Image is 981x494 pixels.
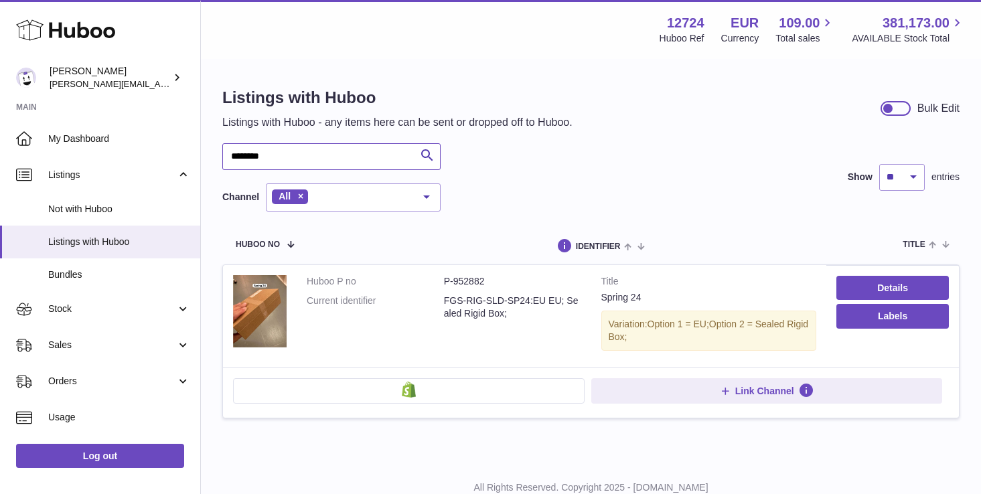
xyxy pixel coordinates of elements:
[735,385,794,397] span: Link Channel
[721,32,759,45] div: Currency
[601,291,817,304] div: Spring 24
[883,14,950,32] span: 381,173.00
[48,303,176,315] span: Stock
[48,411,190,424] span: Usage
[50,65,170,90] div: [PERSON_NAME]
[402,382,416,398] img: shopify-small.png
[648,319,709,329] span: Option 1 = EU;
[444,275,581,288] dd: P-952882
[236,240,280,249] span: Huboo no
[836,276,949,300] a: Details
[307,295,444,320] dt: Current identifier
[212,481,970,494] p: All Rights Reserved. Copyright 2025 - [DOMAIN_NAME]
[48,339,176,351] span: Sales
[48,169,176,181] span: Listings
[307,275,444,288] dt: Huboo P no
[775,32,835,45] span: Total sales
[222,191,259,203] label: Channel
[852,14,965,45] a: 381,173.00 AVAILABLE Stock Total
[50,78,269,89] span: [PERSON_NAME][EMAIL_ADDRESS][DOMAIN_NAME]
[775,14,835,45] a: 109.00 Total sales
[576,242,621,251] span: identifier
[48,133,190,145] span: My Dashboard
[601,311,817,351] div: Variation:
[48,375,176,388] span: Orders
[917,101,960,116] div: Bulk Edit
[667,14,704,32] strong: 12724
[779,14,820,32] span: 109.00
[609,319,809,342] span: Option 2 = Sealed Rigid Box;
[836,304,949,328] button: Labels
[931,171,960,183] span: entries
[48,203,190,216] span: Not with Huboo
[848,171,873,183] label: Show
[444,295,581,320] dd: FGS-RIG-SLD-SP24:EU EU; Sealed Rigid Box;
[601,275,817,291] strong: Title
[48,236,190,248] span: Listings with Huboo
[222,115,573,130] p: Listings with Huboo - any items here can be sent or dropped off to Huboo.
[233,275,287,347] img: Spring 24
[660,32,704,45] div: Huboo Ref
[16,444,184,468] a: Log out
[903,240,925,249] span: title
[591,378,943,404] button: Link Channel
[16,68,36,88] img: sebastian@ffern.co
[731,14,759,32] strong: EUR
[279,191,291,201] span: All
[222,87,573,108] h1: Listings with Huboo
[852,32,965,45] span: AVAILABLE Stock Total
[48,268,190,281] span: Bundles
